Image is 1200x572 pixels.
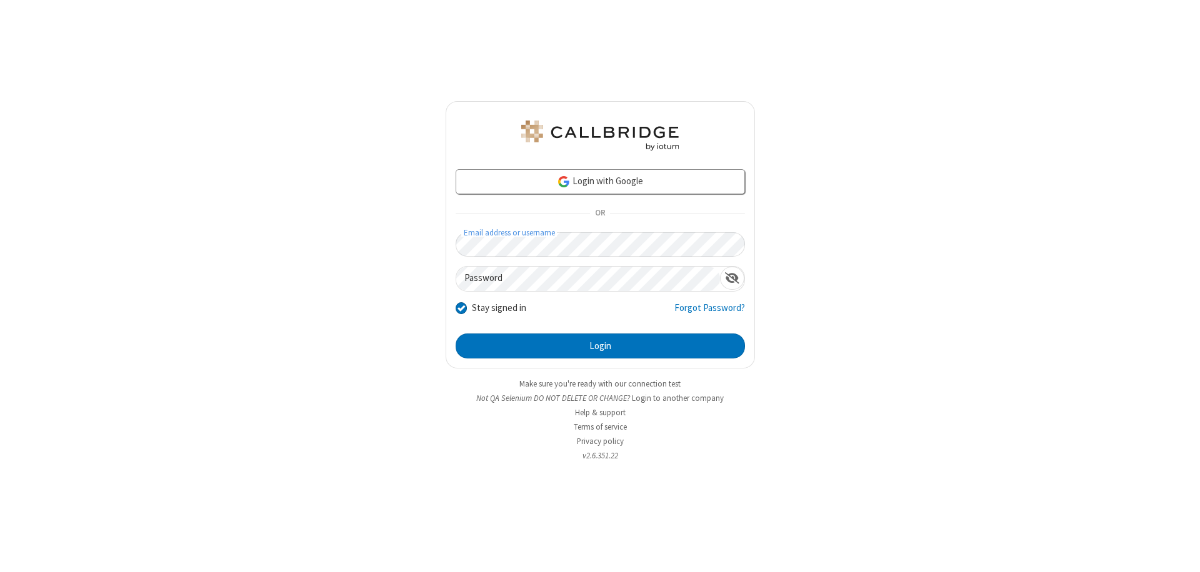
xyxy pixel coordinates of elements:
span: OR [590,205,610,222]
input: Password [456,267,720,291]
label: Stay signed in [472,301,526,315]
img: google-icon.png [557,175,571,189]
li: Not QA Selenium DO NOT DELETE OR CHANGE? [446,392,755,404]
img: QA Selenium DO NOT DELETE OR CHANGE [519,121,681,150]
div: Show password [720,267,744,290]
a: Help & support [575,407,626,418]
input: Email address or username [456,232,745,257]
button: Login to another company [632,392,724,404]
a: Privacy policy [577,436,624,446]
li: v2.6.351.22 [446,450,755,461]
a: Make sure you're ready with our connection test [519,378,681,389]
a: Forgot Password? [674,301,745,325]
a: Login with Google [456,169,745,194]
a: Terms of service [574,422,627,432]
button: Login [456,333,745,358]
